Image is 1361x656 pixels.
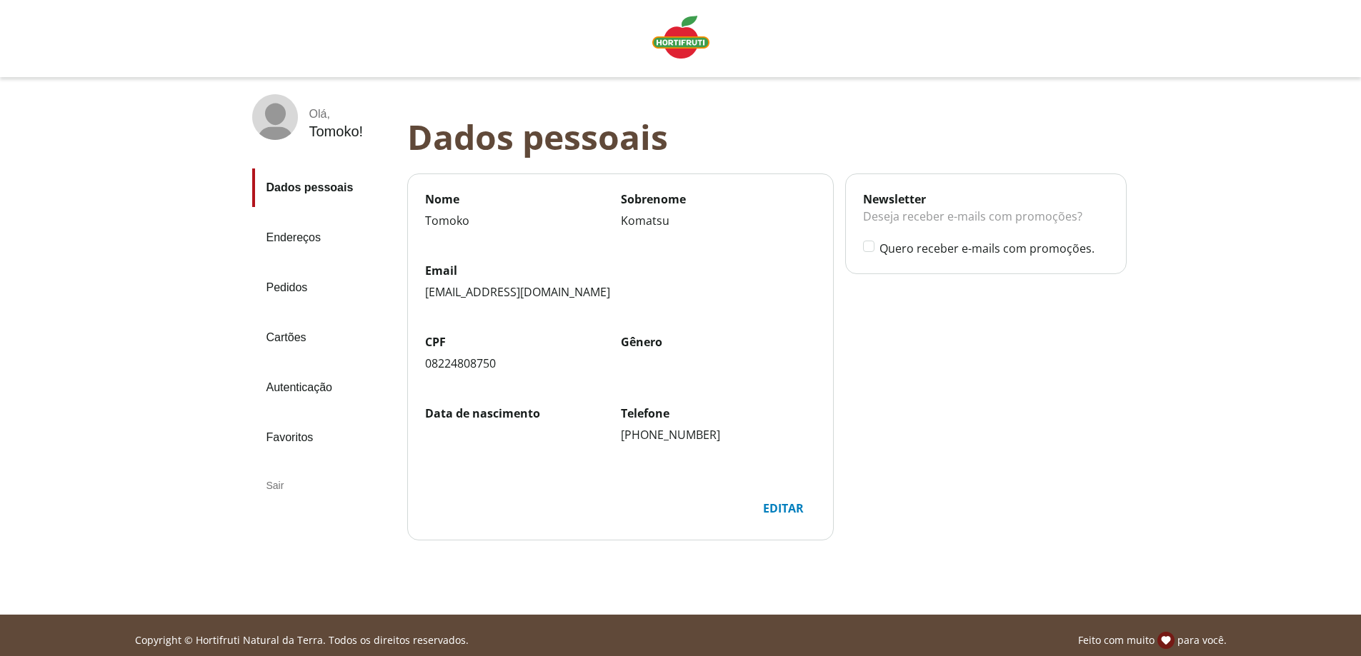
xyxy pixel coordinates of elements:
[621,427,817,443] div: [PHONE_NUMBER]
[863,191,1108,207] div: Newsletter
[425,263,817,278] label: Email
[309,108,364,121] div: Olá ,
[425,405,621,421] label: Data de nascimento
[252,268,396,307] a: Pedidos
[407,117,1138,156] div: Dados pessoais
[425,213,621,228] div: Tomoko
[751,494,816,523] button: Editar
[621,191,817,207] label: Sobrenome
[252,368,396,407] a: Autenticação
[425,284,817,300] div: [EMAIL_ADDRESS][DOMAIN_NAME]
[1157,632,1175,649] img: amor
[621,334,817,350] label: Gênero
[252,168,396,207] a: Dados pessoais
[425,355,621,371] div: 08224808750
[252,218,396,257] a: Endereços
[621,213,817,228] div: Komatsu
[135,633,469,647] p: Copyright © Hortifruti Natural da Terra. Todos os direitos reservados.
[252,318,396,357] a: Cartões
[879,241,1108,256] label: Quero receber e-mails com promoções.
[309,123,364,140] div: Tomoko !
[425,334,621,350] label: CPF
[621,405,817,421] label: Telefone
[1078,632,1227,649] p: Feito com muito para você.
[252,468,396,503] div: Sair
[425,191,621,207] label: Nome
[647,10,715,67] a: Logo
[6,632,1355,649] div: Linha de sessão
[752,495,815,522] div: Editar
[252,418,396,457] a: Favoritos
[863,207,1108,240] div: Deseja receber e-mails com promoções?
[652,16,709,59] img: Logo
